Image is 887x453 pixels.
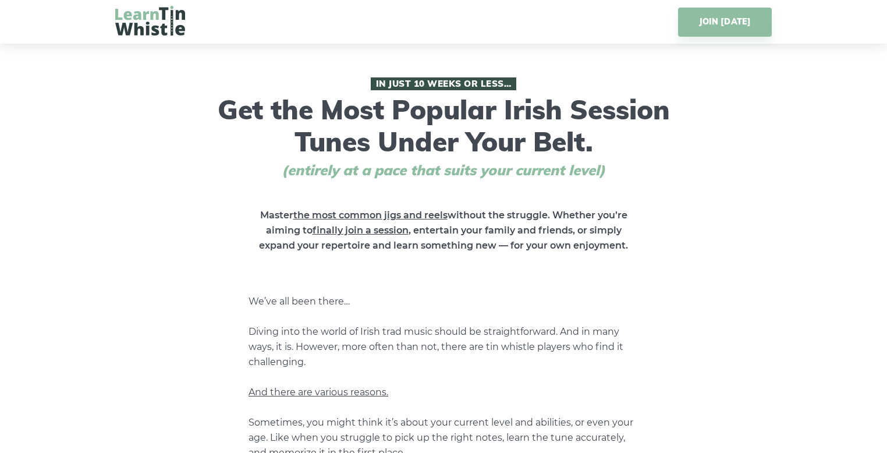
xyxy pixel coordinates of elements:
img: LearnTinWhistle.com [115,6,185,36]
span: In Just 10 Weeks or Less… [371,77,516,90]
a: JOIN [DATE] [678,8,772,37]
span: (entirely at a pace that suits your current level) [260,162,627,179]
span: And there are various reasons. [249,387,388,398]
h1: Get the Most Popular Irish Session Tunes Under Your Belt. [214,77,673,179]
span: finally join a session [313,225,409,236]
strong: Master without the struggle. Whether you’re aiming to , entertain your family and friends, or sim... [259,210,628,251]
span: the most common jigs and reels [293,210,448,221]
